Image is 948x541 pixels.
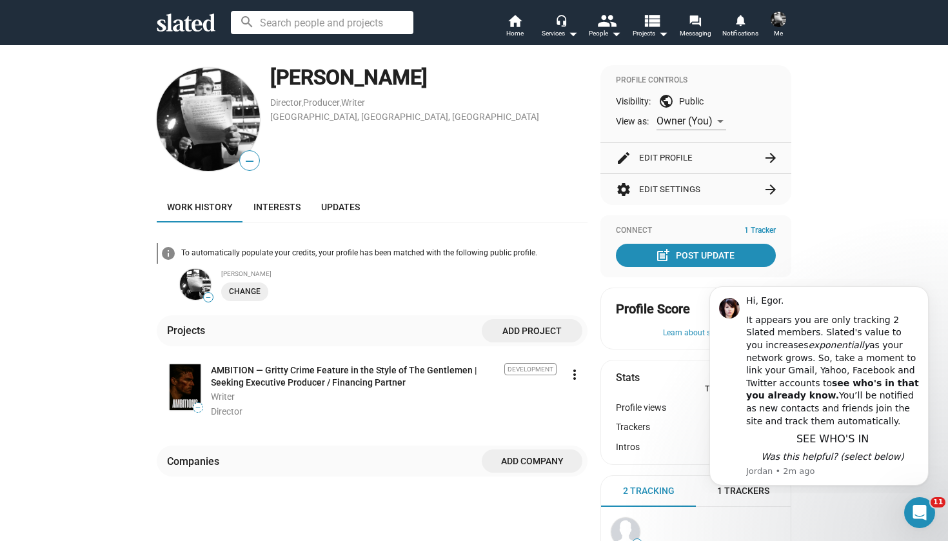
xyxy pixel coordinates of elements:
div: Profile views [616,402,689,415]
span: View as: [616,115,649,128]
mat-icon: notifications [734,14,746,26]
span: , [340,100,341,107]
div: [PERSON_NAME] [221,270,588,277]
span: 11 [931,497,945,507]
button: Change [221,282,268,301]
mat-card-title: Stats [616,371,640,384]
span: — [240,153,259,170]
span: 1 Tracker [744,226,776,236]
div: Visibility: Public [616,93,776,109]
mat-icon: arrow_forward [763,182,778,197]
mat-icon: settings [616,182,631,197]
span: — [204,294,213,301]
mat-icon: more_vert [567,367,582,382]
span: Work history [167,202,233,212]
div: Connect [616,226,776,236]
div: To automatically populate your credits, your profile has been matched with the following public p... [181,248,588,259]
img: undefined [180,269,211,300]
mat-icon: arrow_forward [763,150,778,166]
span: — [193,404,202,411]
button: Learn about scores [616,328,776,339]
span: Interests [253,202,301,212]
span: 2 Tracking [623,485,675,497]
button: Edit Settings [616,174,776,205]
mat-icon: home [507,13,522,28]
iframe: Intercom live chat [904,497,935,528]
span: Writer [211,391,235,402]
span: Notifications [722,26,758,41]
a: Messaging [673,13,718,41]
a: Updates [311,192,370,222]
img: Egor Khriakov [771,12,786,27]
div: Projects [167,324,210,337]
a: Work history [157,192,243,222]
div: People [589,26,621,41]
a: Interests [243,192,311,222]
button: Add Company [482,449,582,473]
input: Search people and projects [231,11,413,34]
button: Add project [482,319,582,342]
span: Updates [321,202,360,212]
img: Egor Khriakov [157,68,260,171]
mat-icon: arrow_drop_down [608,26,624,41]
a: Notifications [718,13,763,41]
mat-icon: public [658,93,674,109]
mat-icon: view_list [642,11,661,30]
mat-icon: arrow_drop_down [565,26,580,41]
button: Edit Profile [616,143,776,173]
mat-icon: arrow_drop_down [655,26,671,41]
a: Director [270,97,302,108]
button: Services [537,13,582,41]
mat-icon: headset_mic [555,14,567,26]
button: Post Update [616,244,776,267]
span: Profile Score [616,300,690,318]
span: Add project [492,319,572,342]
span: Projects [633,26,668,41]
img: Poster: AMBITION — Gritty Crime Feature in the Style of The Gentlemen | Seeking Executive Produce... [170,364,201,410]
a: AMBITION — Gritty Crime Feature in the Style of The Gentlemen | Seeking Executive Producer / Fina... [211,364,499,388]
mat-icon: forum [689,14,701,26]
a: [GEOGRAPHIC_DATA], [GEOGRAPHIC_DATA], [GEOGRAPHIC_DATA] [270,112,539,122]
span: Development [504,363,557,375]
div: [PERSON_NAME] [270,64,588,92]
span: Me [774,26,783,41]
div: Post Update [658,244,735,267]
span: Change [229,285,261,299]
mat-icon: post_add [655,248,671,263]
mat-icon: edit [616,150,631,166]
div: Companies [167,455,224,468]
span: Director [211,406,242,417]
a: Writer [341,97,365,108]
div: Intros [616,442,689,454]
mat-icon: info [161,246,176,261]
mat-icon: people [597,11,616,30]
div: Services [542,26,578,41]
div: Trackers [616,422,689,434]
button: People [582,13,627,41]
a: Home [492,13,537,41]
span: Owner (You) [657,115,713,127]
div: Profile Controls [616,75,776,86]
button: Projects [627,13,673,41]
span: Add Company [492,449,572,473]
button: Egor KhriakovMe [763,9,794,43]
span: , [302,100,303,107]
a: Producer [303,97,340,108]
span: Messaging [680,26,711,41]
span: Home [506,26,524,41]
iframe: Intercom notifications message [690,279,948,493]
